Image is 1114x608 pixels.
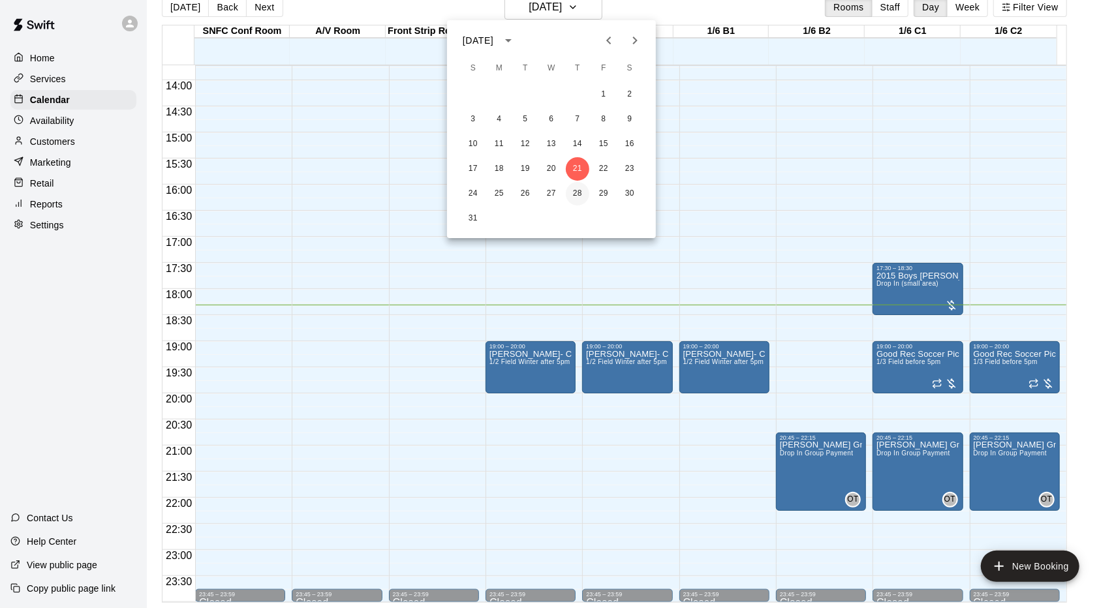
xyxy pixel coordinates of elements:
[592,157,615,181] button: 22
[596,27,622,53] button: Previous month
[463,34,493,48] div: [DATE]
[592,182,615,205] button: 29
[487,55,511,82] span: Monday
[618,182,642,205] button: 30
[592,83,615,106] button: 1
[622,27,648,53] button: Next month
[566,182,589,205] button: 28
[514,182,537,205] button: 26
[566,157,589,181] button: 21
[592,132,615,156] button: 15
[461,157,485,181] button: 17
[514,157,537,181] button: 19
[618,157,642,181] button: 23
[540,55,563,82] span: Wednesday
[618,108,642,131] button: 9
[618,55,642,82] span: Saturday
[540,182,563,205] button: 27
[497,29,519,52] button: calendar view is open, switch to year view
[592,108,615,131] button: 8
[540,157,563,181] button: 20
[514,108,537,131] button: 5
[566,55,589,82] span: Thursday
[514,132,537,156] button: 12
[540,132,563,156] button: 13
[618,132,642,156] button: 16
[461,108,485,131] button: 3
[461,132,485,156] button: 10
[618,83,642,106] button: 2
[566,108,589,131] button: 7
[487,132,511,156] button: 11
[461,55,485,82] span: Sunday
[461,207,485,230] button: 31
[514,55,537,82] span: Tuesday
[487,108,511,131] button: 4
[461,182,485,205] button: 24
[566,132,589,156] button: 14
[592,55,615,82] span: Friday
[487,157,511,181] button: 18
[540,108,563,131] button: 6
[487,182,511,205] button: 25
